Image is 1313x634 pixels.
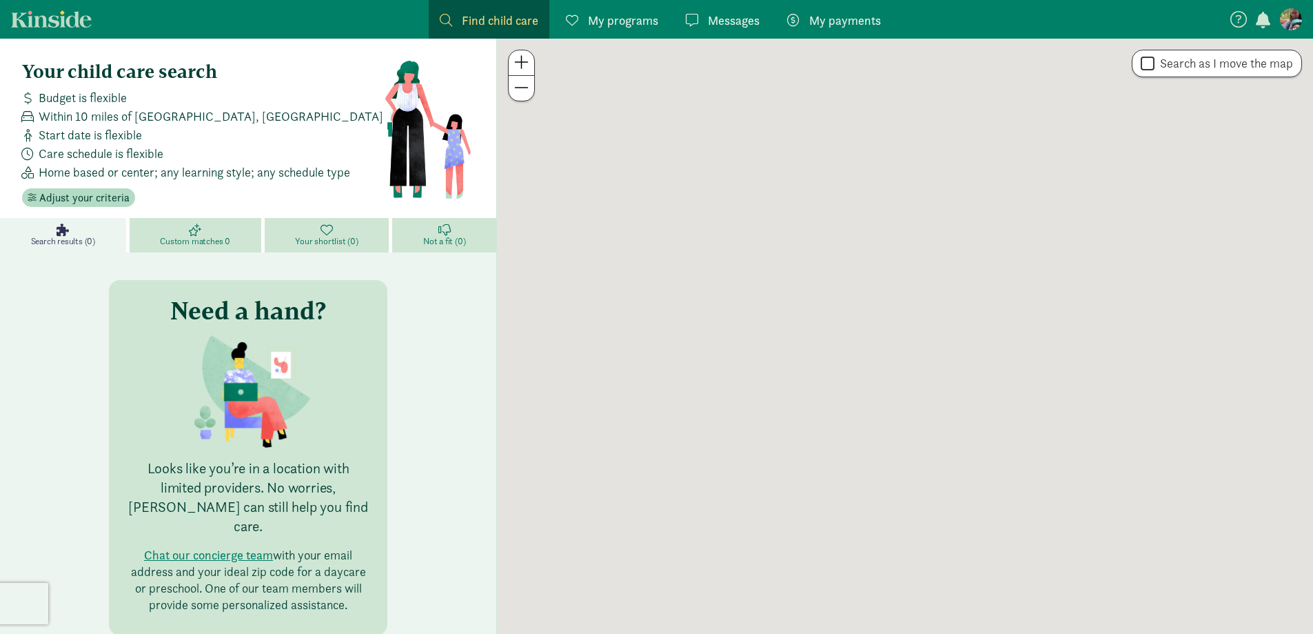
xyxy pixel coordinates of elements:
span: Care schedule is flexible [39,144,163,163]
span: Budget is flexible [39,88,127,107]
label: Search as I move the map [1154,55,1293,72]
span: Adjust your criteria [39,190,130,206]
h4: Your child care search [22,61,384,83]
h3: Need a hand? [170,297,326,324]
span: Home based or center; any learning style; any schedule type [39,163,350,181]
span: Within 10 miles of [GEOGRAPHIC_DATA], [GEOGRAPHIC_DATA] [39,107,383,126]
span: Your shortlist (0) [295,236,358,247]
p: with your email address and your ideal zip code for a daycare or preschool. One of our team membe... [125,547,371,613]
button: Adjust your criteria [22,188,135,208]
span: My payments [809,11,881,30]
a: Not a fit (0) [392,218,496,252]
span: Messages [708,11,760,30]
span: My programs [588,11,658,30]
span: Search results (0) [31,236,95,247]
span: Not a fit (0) [423,236,465,247]
a: Your shortlist (0) [265,218,393,252]
span: Start date is flexible [39,126,142,144]
button: Chat our concierge team [144,547,273,564]
p: Looks like you’re in a location with limited providers. No worries, [PERSON_NAME] can still help ... [125,459,371,536]
a: Kinside [11,10,92,28]
a: Custom matches 0 [130,218,265,252]
span: Find child care [462,11,538,30]
div: Click to see details [893,325,917,348]
span: Custom matches 0 [160,236,230,247]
